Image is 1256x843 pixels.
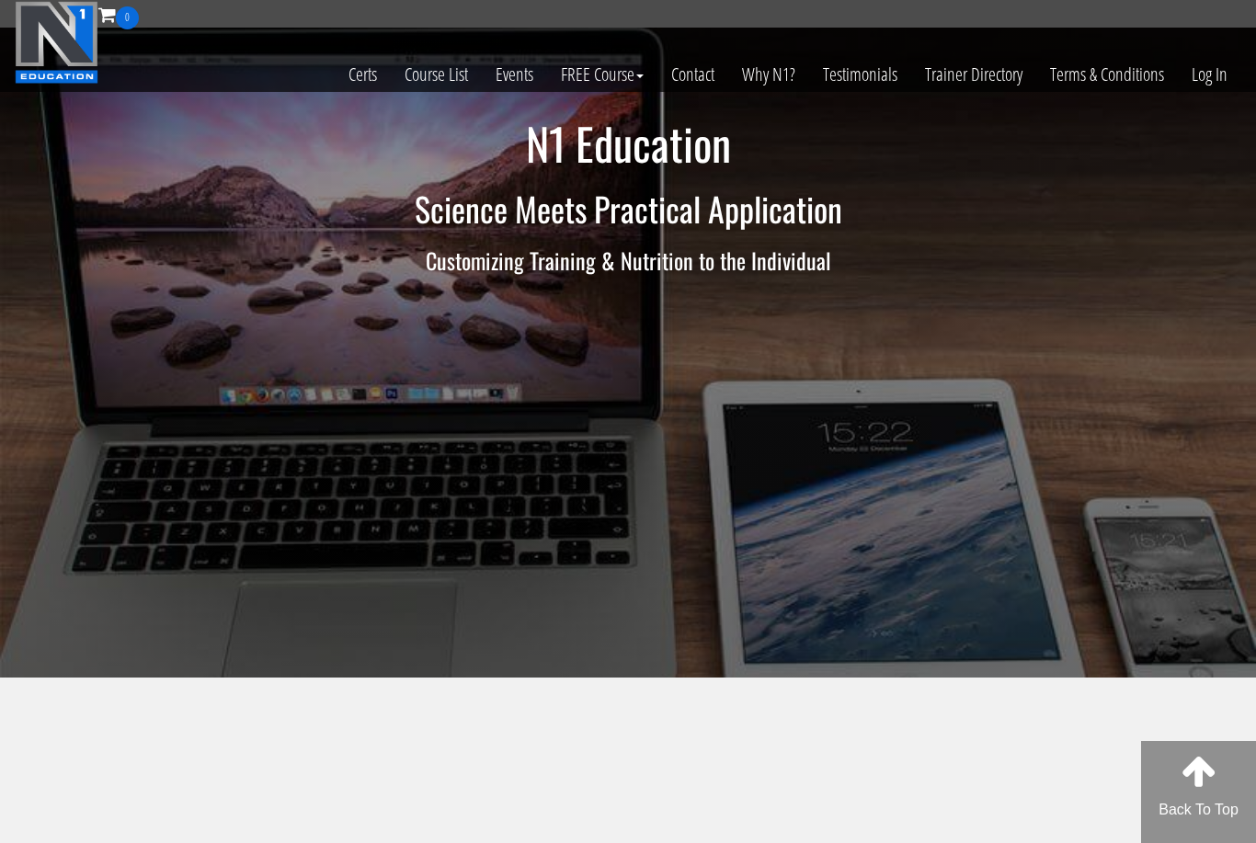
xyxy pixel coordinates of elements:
h1: N1 Education [90,120,1166,168]
a: Course List [391,29,482,120]
a: Contact [657,29,728,120]
a: Terms & Conditions [1036,29,1178,120]
a: Testimonials [809,29,911,120]
span: 0 [116,6,139,29]
a: Certs [335,29,391,120]
img: n1-education [15,1,98,84]
h3: Customizing Training & Nutrition to the Individual [90,248,1166,272]
h2: Science Meets Practical Application [90,190,1166,227]
a: Trainer Directory [911,29,1036,120]
a: FREE Course [547,29,657,120]
a: Log In [1178,29,1241,120]
a: Why N1? [728,29,809,120]
a: 0 [98,2,139,27]
a: Events [482,29,547,120]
